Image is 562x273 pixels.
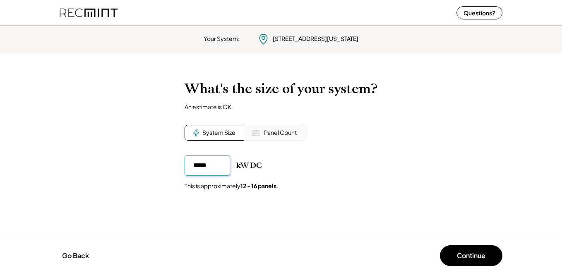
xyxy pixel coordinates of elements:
div: This is approximately . [185,182,278,190]
div: kW DC [236,160,262,170]
div: Panel Count [264,129,297,137]
div: Your System: [204,35,240,43]
div: An estimate is OK. [185,103,233,110]
strong: 12 - 16 panels [240,182,276,189]
img: recmint-logotype%403x%20%281%29.jpeg [60,2,118,24]
button: Go Back [60,247,91,265]
button: Continue [440,245,502,266]
img: Solar%20Panel%20Icon%20%281%29.svg [252,129,260,137]
div: [STREET_ADDRESS][US_STATE] [273,35,358,43]
h2: What's the size of your system? [185,81,377,97]
button: Questions? [456,6,502,19]
div: System Size [202,129,235,137]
